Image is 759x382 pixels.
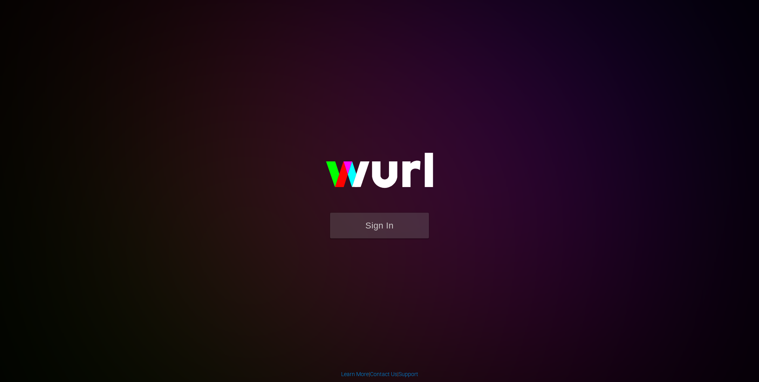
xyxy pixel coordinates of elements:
a: Learn More [341,371,369,377]
button: Sign In [330,213,429,238]
a: Contact Us [370,371,397,377]
img: wurl-logo-on-black-223613ac3d8ba8fe6dc639794a292ebdb59501304c7dfd60c99c58986ef67473.svg [300,136,459,212]
div: | | [341,370,418,378]
a: Support [398,371,418,377]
